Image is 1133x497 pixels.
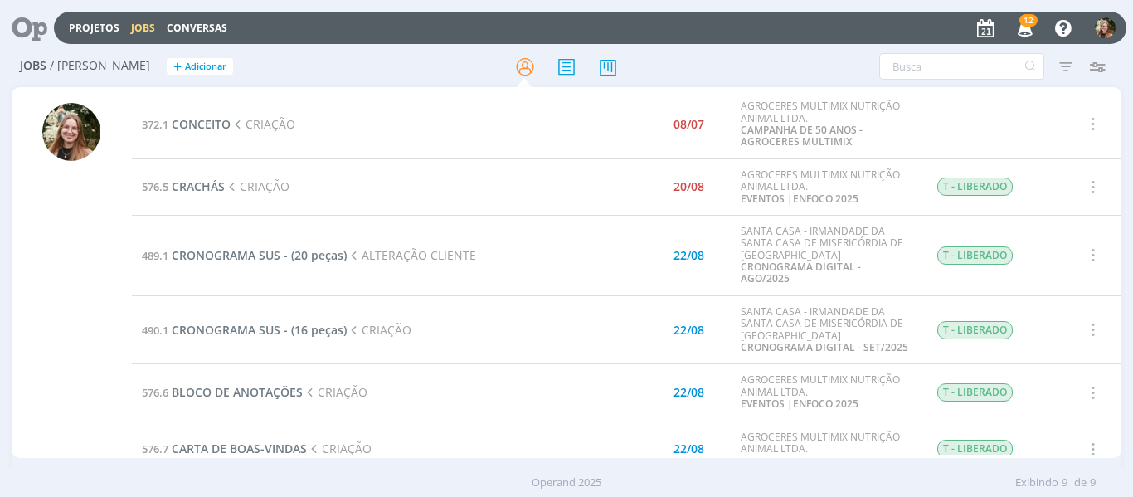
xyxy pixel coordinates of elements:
span: Jobs [20,59,46,73]
span: CRIAÇÃO [231,116,295,132]
button: Jobs [126,22,160,35]
span: BLOCO DE ANOTAÇÕES [172,384,303,400]
div: 22/08 [673,250,704,261]
div: SANTA CASA - IRMANDADE DA SANTA CASA DE MISERICÓRDIA DE [GEOGRAPHIC_DATA] [741,306,912,354]
a: CAMPANHA DE 50 ANOS - AGROCERES MULTIMIX [741,123,863,149]
input: Busca [879,53,1044,80]
a: 576.6BLOCO DE ANOTAÇÕES [142,384,303,400]
span: de [1074,475,1087,491]
div: SANTA CASA - IRMANDADE DA SANTA CASA DE MISERICÓRDIA DE [GEOGRAPHIC_DATA] [741,226,912,285]
div: AGROCERES MULTIMIX NUTRIÇÃO ANIMAL LTDA. [741,100,912,149]
a: 490.1CRONOGRAMA SUS - (16 peças) [142,322,347,338]
span: 372.1 [142,117,168,132]
a: Conversas [167,21,227,35]
span: T - LIBERADO [937,440,1013,458]
a: CRONOGRAMA DIGITAL - SET/2025 [741,340,908,354]
img: L [1095,17,1116,38]
a: 489.1CRONOGRAMA SUS - (20 peças) [142,247,347,263]
span: CRIAÇÃO [225,178,289,194]
span: 12 [1019,14,1038,27]
span: 576.5 [142,179,168,194]
a: Projetos [69,21,119,35]
div: 08/07 [673,119,704,130]
span: 9 [1062,475,1067,491]
span: 489.1 [142,248,168,263]
div: AGROCERES MULTIMIX NUTRIÇÃO ANIMAL LTDA. [741,431,912,467]
div: 22/08 [673,443,704,455]
span: T - LIBERADO [937,321,1013,339]
a: EVENTOS |ENFOCO 2025 [741,397,858,411]
span: ALTERAÇÃO CLIENTE [347,247,476,263]
a: EVENTOS |ENFOCO 2025 [741,192,858,206]
span: CRIAÇÃO [307,441,372,456]
div: AGROCERES MULTIMIX NUTRIÇÃO ANIMAL LTDA. [741,169,912,205]
div: 22/08 [673,387,704,398]
button: Conversas [162,22,232,35]
div: 20/08 [673,181,704,192]
span: 576.7 [142,441,168,456]
button: L [1094,13,1116,42]
span: CONCEITO [172,116,231,132]
a: Jobs [131,21,155,35]
button: 12 [1007,13,1041,43]
img: L [42,103,100,161]
button: Projetos [64,22,124,35]
span: CARTA DE BOAS-VINDAS [172,441,307,456]
span: T - LIBERADO [937,383,1013,402]
span: Adicionar [185,61,226,72]
span: CRACHÁS [172,178,225,194]
a: 576.7CARTA DE BOAS-VINDAS [142,441,307,456]
span: Exibindo [1015,475,1058,491]
span: CRONOGRAMA SUS - (16 peças) [172,322,347,338]
span: + [173,58,182,76]
a: 372.1CONCEITO [142,116,231,132]
span: 576.6 [142,385,168,400]
span: T - LIBERADO [937,246,1013,265]
span: 9 [1090,475,1096,491]
span: CRONOGRAMA SUS - (20 peças) [172,247,347,263]
div: 22/08 [673,324,704,336]
a: EVENTOS |ENFOCO 2025 [741,453,858,467]
a: CRONOGRAMA DIGITAL - AGO/2025 [741,260,861,285]
span: T - LIBERADO [937,178,1013,196]
a: 576.5CRACHÁS [142,178,225,194]
span: / [PERSON_NAME] [50,59,150,73]
button: +Adicionar [167,58,233,76]
span: 490.1 [142,323,168,338]
div: AGROCERES MULTIMIX NUTRIÇÃO ANIMAL LTDA. [741,374,912,410]
span: CRIAÇÃO [303,384,367,400]
span: CRIAÇÃO [347,322,411,338]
